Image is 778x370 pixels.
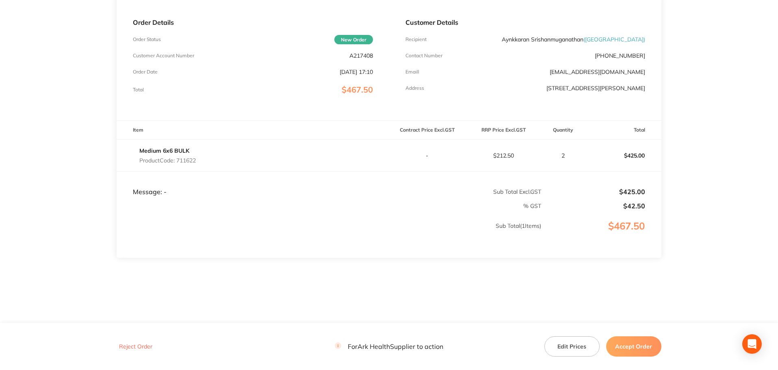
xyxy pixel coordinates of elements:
div: Open Intercom Messenger [742,334,762,354]
p: $467.50 [542,221,661,248]
p: Address [405,85,424,91]
a: [EMAIL_ADDRESS][DOMAIN_NAME] [550,68,645,76]
th: RRP Price Excl. GST [465,121,542,140]
p: Emaill [405,69,419,75]
p: For Ark Health Supplier to action [335,342,443,350]
p: Aynkkaran Srishanmuganathan [502,36,645,43]
a: Medium 6x6 BULK [139,147,189,154]
span: New Order [334,35,373,44]
p: $425.00 [542,188,645,195]
span: $467.50 [342,84,373,95]
p: Customer Details [405,19,645,26]
p: Contact Number [405,53,442,58]
p: [STREET_ADDRESS][PERSON_NAME] [546,85,645,91]
p: Recipient [405,37,427,42]
p: [DATE] 17:10 [340,69,373,75]
button: Edit Prices [544,336,600,357]
p: Customer Account Number [133,53,194,58]
p: Sub Total ( 1 Items) [117,223,541,245]
p: A217408 [349,52,373,59]
p: $212.50 [466,152,541,159]
p: Order Date [133,69,158,75]
p: % GST [117,203,541,209]
p: [PHONE_NUMBER] [595,52,645,59]
p: Order Status [133,37,161,42]
p: Order Details [133,19,373,26]
p: - [390,152,465,159]
th: Item [117,121,389,140]
span: ( [GEOGRAPHIC_DATA] ) [583,36,645,43]
p: 2 [542,152,585,159]
p: Sub Total Excl. GST [390,188,541,195]
th: Contract Price Excl. GST [389,121,466,140]
p: Total [133,87,144,93]
p: $425.00 [585,146,661,165]
p: $42.50 [542,202,645,210]
th: Quantity [542,121,585,140]
p: Product Code: 711622 [139,157,196,164]
th: Total [585,121,661,140]
button: Reject Order [117,343,155,350]
button: Accept Order [606,336,661,357]
td: Message: - [117,171,389,196]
